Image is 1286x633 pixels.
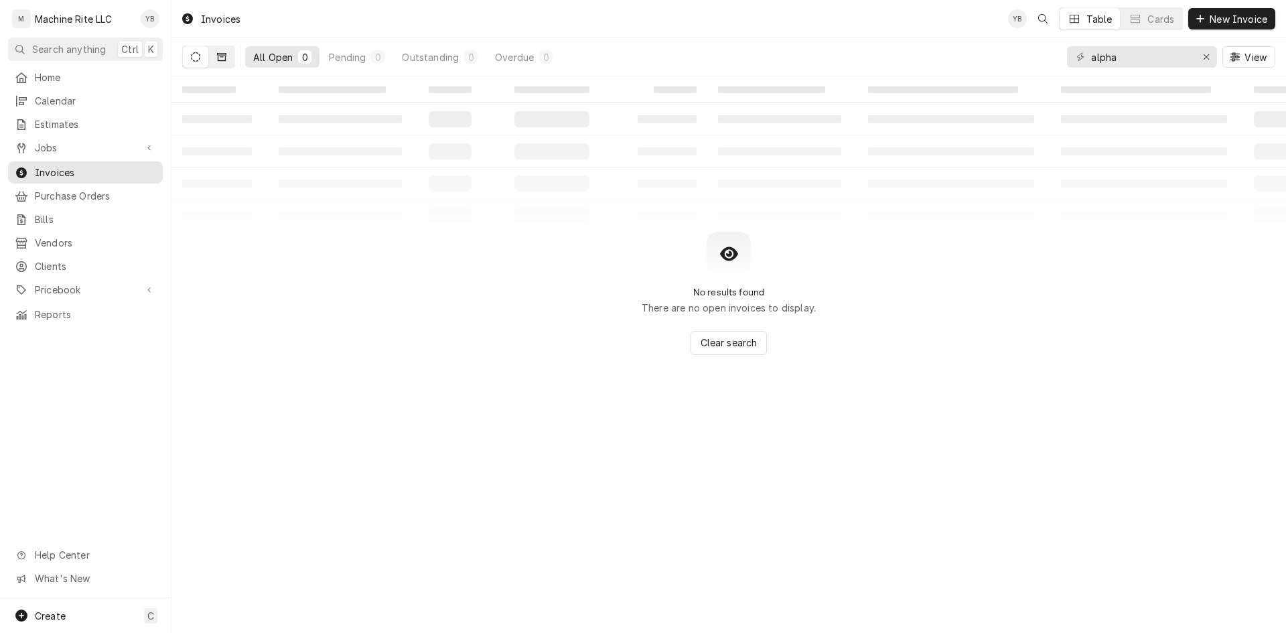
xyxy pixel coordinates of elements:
span: View [1242,50,1269,64]
a: Go to Help Center [8,544,163,566]
div: Table [1086,12,1113,26]
span: Purchase Orders [35,189,156,203]
span: Clients [35,259,156,273]
h2: No results found [693,287,765,298]
a: Purchase Orders [8,185,163,207]
p: There are no open invoices to display. [642,301,816,315]
a: Reports [8,303,163,326]
div: Pending [329,50,366,64]
span: ‌ [1061,86,1211,93]
button: View [1222,46,1275,68]
div: 0 [301,50,309,64]
span: Home [35,70,156,84]
span: ‌ [182,86,236,93]
span: Search anything [32,42,106,56]
span: Ctrl [121,42,139,56]
span: Pricebook [35,283,136,297]
span: Invoices [35,165,156,180]
div: 0 [542,50,550,64]
span: Help Center [35,548,155,562]
span: ‌ [514,86,589,93]
span: ‌ [868,86,1018,93]
div: 0 [374,50,382,64]
span: ‌ [279,86,386,93]
a: Go to Pricebook [8,279,163,301]
span: ‌ [654,86,697,93]
div: YB [1008,9,1027,28]
div: Cards [1147,12,1174,26]
div: Yumy Breuer's Avatar [141,9,159,28]
div: M [12,9,31,28]
table: All Open Invoices List Loading [171,76,1286,232]
span: Clear search [698,336,760,350]
div: All Open [253,50,293,64]
a: Home [8,66,163,88]
div: 0 [467,50,475,64]
div: Overdue [495,50,534,64]
a: Go to What's New [8,567,163,589]
span: ‌ [718,86,825,93]
a: Vendors [8,232,163,254]
button: Open search [1032,8,1054,29]
button: Search anythingCtrlK [8,38,163,61]
a: Estimates [8,113,163,135]
span: What's New [35,571,155,585]
a: Invoices [8,161,163,184]
div: Machine Rite LLC [35,12,113,26]
button: Erase input [1196,46,1217,68]
div: Yumy Breuer's Avatar [1008,9,1027,28]
span: Calendar [35,94,156,108]
span: Bills [35,212,156,226]
span: Vendors [35,236,156,250]
span: K [148,42,154,56]
span: New Invoice [1207,12,1270,26]
input: Keyword search [1091,46,1192,68]
span: Estimates [35,117,156,131]
span: ‌ [429,86,472,93]
button: Clear search [691,331,768,355]
div: YB [141,9,159,28]
span: C [147,609,154,623]
a: Bills [8,208,163,230]
a: Clients [8,255,163,277]
a: Calendar [8,90,163,112]
span: Reports [35,307,156,322]
div: Outstanding [402,50,459,64]
button: New Invoice [1188,8,1275,29]
a: Go to Jobs [8,137,163,159]
span: Create [35,610,66,622]
span: Jobs [35,141,136,155]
